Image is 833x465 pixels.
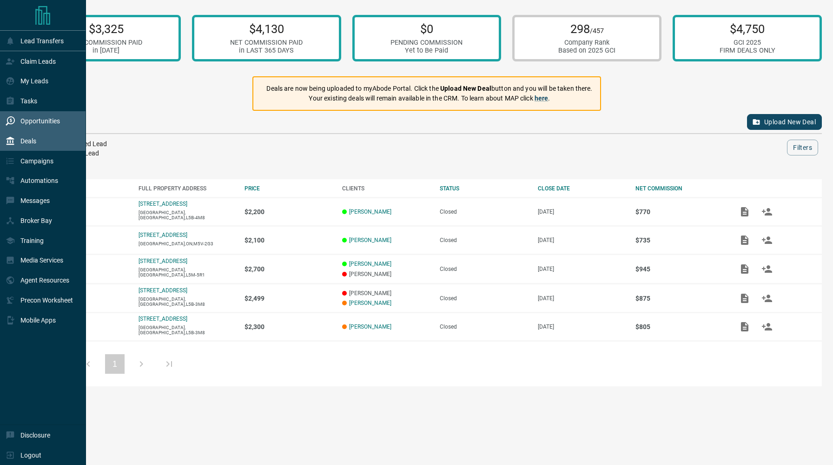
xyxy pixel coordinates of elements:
p: $2,300 [245,323,333,330]
p: [DATE] [538,237,626,243]
a: [PERSON_NAME] [349,300,391,306]
span: Add / View Documents [734,295,756,301]
p: [PERSON_NAME] [342,271,430,277]
a: [PERSON_NAME] [349,323,391,330]
div: Yet to Be Paid [390,47,463,54]
p: $735 [635,236,724,244]
a: [STREET_ADDRESS] [139,201,187,207]
p: $2,100 [245,236,333,244]
div: Closed [440,295,528,302]
span: Add / View Documents [734,236,756,243]
p: [DATE] [538,266,626,272]
p: $2,499 [245,295,333,302]
p: $4,130 [230,22,303,36]
div: NET COMMISSION PAID [230,39,303,47]
p: [GEOGRAPHIC_DATA],[GEOGRAPHIC_DATA],L5B-3M8 [139,297,235,307]
strong: Upload New Deal [440,85,491,92]
p: [GEOGRAPHIC_DATA],[GEOGRAPHIC_DATA],L5B-4M8 [139,210,235,220]
a: [PERSON_NAME] [349,209,391,215]
p: [DATE] [538,209,626,215]
span: Match Clients [756,265,778,272]
p: $2,700 [245,265,333,273]
span: Match Clients [756,295,778,301]
a: [PERSON_NAME] [349,261,391,267]
div: in [DATE] [70,47,142,54]
p: $2,200 [245,208,333,216]
span: /457 [590,27,604,35]
div: Closed [440,266,528,272]
a: here [535,94,549,102]
p: 298 [558,22,615,36]
button: Upload New Deal [747,114,822,130]
p: Deals are now being uploaded to myAbode Portal. Click the button and you will be taken there. [266,84,592,94]
div: Based on 2025 GCI [558,47,615,54]
div: NET COMMISSION PAID [70,39,142,47]
span: Match Clients [756,323,778,330]
button: 1 [105,354,125,374]
div: STATUS [440,185,528,192]
span: Add / View Documents [734,323,756,330]
div: Closed [440,323,528,330]
p: $945 [635,265,724,273]
p: $4,750 [720,22,775,36]
div: PENDING COMMISSION [390,39,463,47]
p: $805 [635,323,724,330]
p: $770 [635,208,724,216]
p: [PERSON_NAME] [342,290,430,297]
p: [DATE] [538,323,626,330]
span: Add / View Documents [734,265,756,272]
div: in LAST 365 DAYS [230,47,303,54]
p: $3,325 [70,22,142,36]
a: [STREET_ADDRESS] [139,232,187,238]
div: FULL PROPERTY ADDRESS [139,185,235,192]
p: $0 [390,22,463,36]
div: CLIENTS [342,185,430,192]
div: FIRM DEALS ONLY [720,47,775,54]
div: Closed [440,237,528,243]
div: PRICE [245,185,333,192]
p: [DATE] [538,295,626,302]
p: [GEOGRAPHIC_DATA],[GEOGRAPHIC_DATA],L5B-3M8 [139,325,235,335]
span: Add / View Documents [734,208,756,215]
a: [STREET_ADDRESS] [139,316,187,322]
a: [STREET_ADDRESS] [139,258,187,264]
span: Match Clients [756,236,778,243]
p: $875 [635,295,724,302]
div: Company Rank [558,39,615,47]
button: Filters [787,140,818,155]
div: NET COMMISSION [635,185,724,192]
a: [STREET_ADDRESS] [139,287,187,294]
div: GCI 2025 [720,39,775,47]
a: [PERSON_NAME] [349,237,391,243]
span: Match Clients [756,208,778,215]
div: CLOSE DATE [538,185,626,192]
p: [GEOGRAPHIC_DATA],ON,M5V-2G3 [139,241,235,246]
p: Your existing deals will remain available in the CRM. To learn about MAP click . [266,94,592,103]
p: [GEOGRAPHIC_DATA],[GEOGRAPHIC_DATA],L5M-5R1 [139,267,235,277]
div: Closed [440,209,528,215]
